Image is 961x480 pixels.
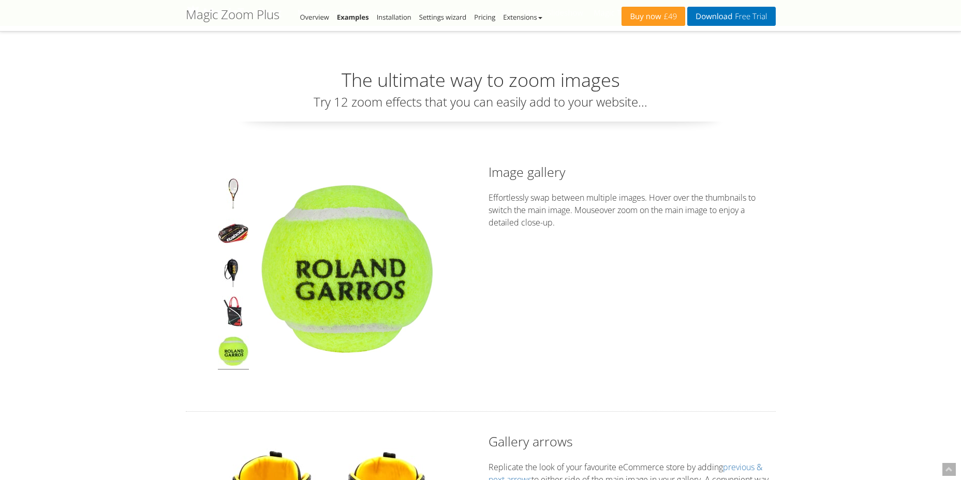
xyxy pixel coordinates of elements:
[186,8,279,21] h1: Magic Zoom Plus
[474,12,495,22] a: Pricing
[489,163,776,181] h2: Image gallery
[186,70,776,91] h2: The ultimate way to zoom images
[732,12,767,21] span: Free Trial
[218,178,249,213] img: Magic Zoom Plus - Examples
[218,296,249,331] img: Magic Zoom Plus - Examples
[503,12,542,22] a: Extensions
[218,218,249,252] img: Magic Zoom Plus - Examples
[218,336,249,370] img: Magic Zoom Plus - Examples
[622,7,685,26] a: Buy now£49
[419,12,467,22] a: Settings wizard
[489,432,776,451] h2: Gallery arrows
[687,7,775,26] a: DownloadFree Trial
[300,12,329,22] a: Overview
[337,12,369,22] a: Examples
[489,191,776,229] p: Effortlessly swap between multiple images. Hover over the thumbnails to switch the main image. Mo...
[661,12,677,21] span: £49
[186,95,776,109] h3: Try 12 zoom effects that you can easily add to your website...
[377,12,411,22] a: Installation
[218,257,249,291] img: Magic Zoom Plus - Examples
[257,178,438,359] img: Magic Zoom Plus - Examples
